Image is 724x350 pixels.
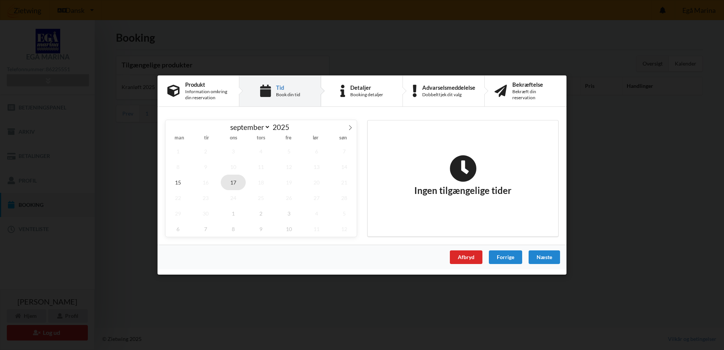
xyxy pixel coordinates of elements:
[249,221,274,237] span: oktober 9, 2025
[193,175,218,190] span: september 16, 2025
[489,250,522,264] div: Forrige
[332,175,357,190] span: september 21, 2025
[332,159,357,175] span: september 14, 2025
[422,84,475,91] div: Advarselsmeddelelse
[193,144,218,159] span: september 2, 2025
[221,190,246,206] span: september 24, 2025
[304,190,329,206] span: september 27, 2025
[302,136,329,141] span: lør
[165,144,190,159] span: september 1, 2025
[249,206,274,221] span: oktober 2, 2025
[165,136,193,141] span: man
[275,136,302,141] span: fre
[422,92,475,98] div: Dobbelttjek dit valg
[185,81,229,87] div: Produkt
[249,144,274,159] span: september 4, 2025
[529,250,560,264] div: Næste
[276,92,300,98] div: Book din tid
[220,136,247,141] span: ons
[193,190,218,206] span: september 23, 2025
[276,84,300,91] div: Tid
[332,206,357,221] span: oktober 5, 2025
[332,221,357,237] span: oktober 12, 2025
[221,221,246,237] span: oktober 8, 2025
[193,206,218,221] span: september 30, 2025
[249,159,274,175] span: september 11, 2025
[304,206,329,221] span: oktober 4, 2025
[249,190,274,206] span: september 25, 2025
[165,190,190,206] span: september 22, 2025
[165,206,190,221] span: september 29, 2025
[165,175,190,190] span: september 15, 2025
[193,136,220,141] span: tir
[193,159,218,175] span: september 9, 2025
[304,175,329,190] span: september 20, 2025
[249,175,274,190] span: september 18, 2025
[221,175,246,190] span: september 17, 2025
[350,84,383,91] div: Detaljer
[276,144,301,159] span: september 5, 2025
[276,221,301,237] span: oktober 10, 2025
[221,144,246,159] span: september 3, 2025
[329,136,357,141] span: søn
[332,144,357,159] span: september 7, 2025
[185,89,229,101] div: Information omkring din reservation
[247,136,275,141] span: tors
[193,221,218,237] span: oktober 7, 2025
[450,250,482,264] div: Afbryd
[332,190,357,206] span: september 28, 2025
[512,89,557,101] div: Bekræft din reservation
[304,144,329,159] span: september 6, 2025
[270,123,295,131] input: Year
[227,122,271,132] select: Month
[221,206,246,221] span: oktober 1, 2025
[276,190,301,206] span: september 26, 2025
[276,206,301,221] span: oktober 3, 2025
[165,159,190,175] span: september 8, 2025
[350,92,383,98] div: Booking detaljer
[276,159,301,175] span: september 12, 2025
[414,155,512,197] h2: Ingen tilgængelige tider
[512,81,557,87] div: Bekræftelse
[276,175,301,190] span: september 19, 2025
[221,159,246,175] span: september 10, 2025
[304,221,329,237] span: oktober 11, 2025
[304,159,329,175] span: september 13, 2025
[165,221,190,237] span: oktober 6, 2025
